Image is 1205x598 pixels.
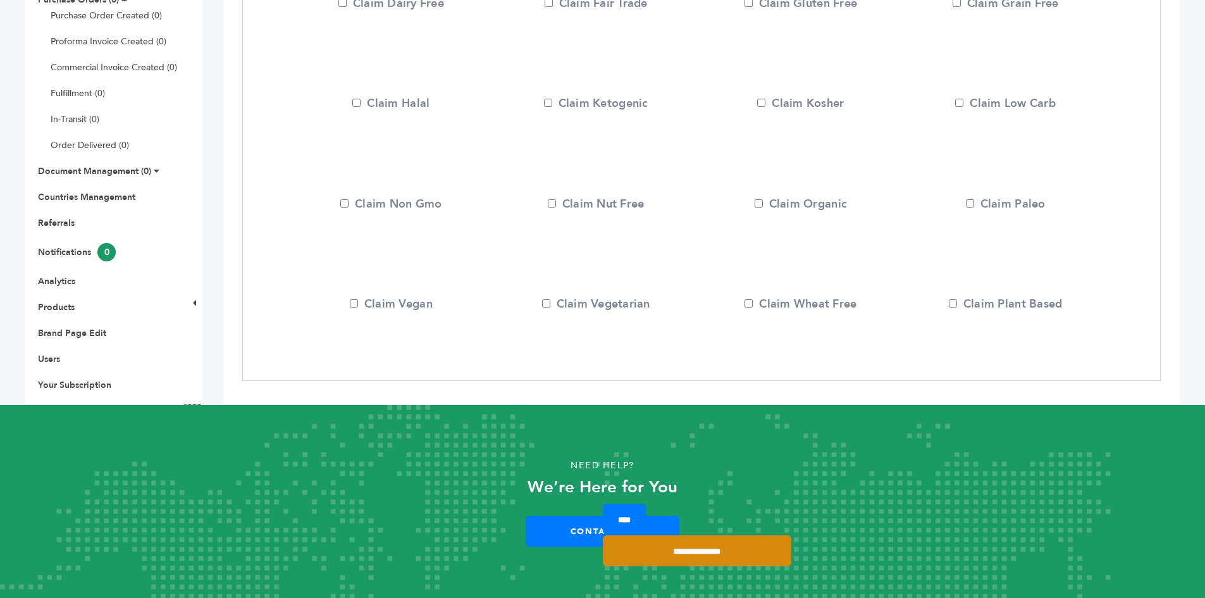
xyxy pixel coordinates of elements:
label: Claim Organic [755,196,847,212]
label: Claim Halal [347,96,435,111]
input: Claim Organic [755,199,763,208]
input: Claim Wheat Free [745,299,753,308]
a: Products [38,301,75,313]
p: Need Help? [60,456,1145,475]
a: Order Delivered (0) [51,139,129,151]
a: In-Transit (0) [51,113,99,125]
label: Claim Non Gmo [340,196,442,212]
a: Referrals [38,217,75,229]
label: Claim Ketogenic [544,96,648,111]
a: Document Management (0) [38,165,151,177]
input: Claim Non Gmo [340,199,349,208]
input: Claim Halal [352,99,361,107]
a: Commercial Invoice Created (0) [51,61,177,73]
a: Purchase Order Created (0) [51,9,162,22]
label: Claim Nut Free [548,196,645,212]
label: Claim Plant Based [949,296,1062,312]
span: 0 [97,243,116,261]
input: Claim Plant Based [949,299,957,308]
a: Your Subscription [38,379,111,391]
input: Claim Low Carb [955,99,963,107]
label: Claim Wheat Free [745,296,856,312]
a: Analytics [38,275,75,287]
input: Claim Kosher [757,99,765,107]
a: Contact Us [526,516,679,547]
a: Countries Management [38,191,135,203]
a: Users [38,353,60,365]
input: Claim Ketogenic [544,99,552,107]
label: Claim Kosher [757,96,845,111]
strong: We’re Here for You [528,476,677,499]
label: Claim Vegetarian [542,296,650,312]
label: Claim Paleo [961,196,1050,212]
input: Claim Paleo [966,199,974,208]
a: Proforma Invoice Created (0) [51,35,166,47]
label: Claim Vegan [347,296,435,312]
input: Claim Nut Free [548,199,556,208]
input: Claim Vegetarian [542,299,550,308]
a: Notifications0 [38,246,116,258]
a: Brand Page Edit [38,327,106,339]
label: Claim Low Carb [955,96,1056,111]
input: Claim Vegan [350,299,358,308]
a: Fulfillment (0) [51,87,105,99]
